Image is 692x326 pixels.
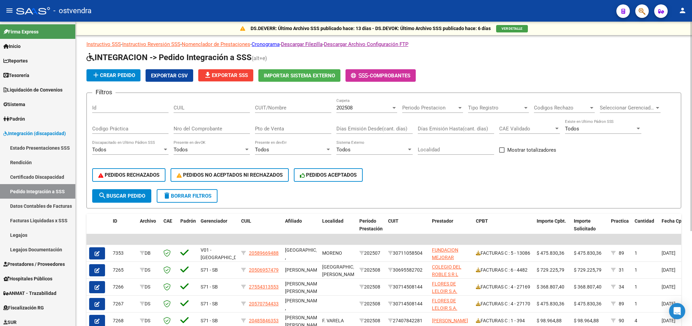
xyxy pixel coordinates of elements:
[619,284,624,290] span: 34
[140,249,158,257] div: DB
[251,25,491,32] p: DS.DEVERR: Último Archivo SSS publicado hace: 13 días - DS.DEVOK: Último Archivo SSS publicado ha...
[201,267,218,273] span: S71 - SB
[574,218,596,231] span: Importe Solicitado
[151,73,188,79] span: Exportar CSV
[432,318,468,323] span: [PERSON_NAME]
[476,266,531,274] div: FACTURAS C : 6 - 4482
[201,218,227,224] span: Gerenciador
[432,281,457,294] span: FLORES DE LELOIR S.A.
[432,264,461,277] span: COLEGIO DEL ROBLE S R L
[345,69,416,82] button: -Comprobantes
[86,69,140,81] button: Crear Pedido
[163,192,171,200] mat-icon: delete
[3,86,62,94] span: Liquidación de Convenios
[574,284,601,290] span: $ 368.807,40
[110,214,137,244] datatable-header-cell: ID
[659,214,689,244] datatable-header-cell: Fecha Cpbt
[285,267,321,273] span: [PERSON_NAME]
[252,41,280,47] a: Cronograma
[662,267,675,273] span: [DATE]
[249,284,279,290] span: 27554313553
[388,317,427,325] div: 27407842281
[238,214,282,244] datatable-header-cell: CUIL
[249,250,279,256] span: 20589669488
[113,249,134,257] div: 7353
[507,146,556,154] span: Mostrar totalizadores
[662,284,675,290] span: [DATE]
[92,87,116,97] h3: Filtros
[574,318,599,323] span: $ 98.964,88
[163,193,211,199] span: Borrar Filtros
[502,27,522,30] span: VER DETALLE
[678,6,687,15] mat-icon: person
[608,214,632,244] datatable-header-cell: Practica
[113,300,134,308] div: 7267
[359,218,383,231] span: Período Prestación
[476,283,531,291] div: FACTURAS C : 4 - 27169
[182,41,250,47] a: Nomenclador de Prestaciones
[201,284,218,290] span: S71 - SB
[140,300,158,308] div: DS
[611,218,629,224] span: Practica
[359,317,383,325] div: 202508
[574,250,601,256] span: $ 475.830,36
[388,266,427,274] div: 30695582702
[249,267,279,273] span: 20506957479
[255,147,269,153] span: Todos
[122,41,180,47] a: Instructivo Reversión SSS
[86,41,121,47] a: Instructivo SSS
[5,6,14,15] mat-icon: menu
[388,283,427,291] div: 30714508144
[537,267,564,273] span: $ 729.225,79
[92,72,135,78] span: Crear Pedido
[388,218,399,224] span: CUIT
[635,250,637,256] span: 1
[534,214,571,244] datatable-header-cell: Importe Cpbt.
[3,43,21,50] span: Inicio
[198,214,238,244] datatable-header-cell: Gerenciador
[359,266,383,274] div: 202508
[476,317,531,325] div: FACTURAS C : 1 - 394
[537,301,564,306] span: $ 475.830,36
[174,147,188,153] span: Todos
[619,267,624,273] span: 31
[161,214,178,244] datatable-header-cell: CAE
[282,214,319,244] datatable-header-cell: Afiliado
[565,126,579,132] span: Todos
[264,73,335,79] span: Importar Sistema Externo
[635,318,637,323] span: 4
[157,189,217,203] button: Borrar Filtros
[3,101,25,108] span: Sistema
[3,72,29,79] span: Tesorería
[370,73,410,79] span: Comprobantes
[92,147,106,153] span: Todos
[336,105,353,111] span: 202508
[336,147,351,153] span: Todos
[180,218,196,224] span: Padrón
[537,218,566,224] span: Importe Cpbt.
[322,218,343,224] span: Localidad
[537,284,564,290] span: $ 368.807,40
[3,304,44,311] span: Fiscalización RG
[473,214,534,244] datatable-header-cell: CPBT
[322,264,368,277] span: [GEOGRAPHIC_DATA][PERSON_NAME]
[402,105,457,111] span: Periodo Prestacion
[258,69,340,82] button: Importar Sistema Externo
[662,301,675,306] span: [DATE]
[635,284,637,290] span: 1
[432,298,457,311] span: FLORES DE LELOIR S.A.
[324,41,408,47] a: Descargar Archivo Configuración FTP
[140,283,158,291] div: DS
[574,301,601,306] span: $ 475.830,36
[140,266,158,274] div: DS
[635,267,637,273] span: 1
[3,130,66,137] span: Integración (discapacidad)
[499,126,554,132] span: CAE Validado
[468,105,523,111] span: Tipo Registro
[359,249,383,257] div: 202507
[137,214,161,244] datatable-header-cell: Archivo
[319,214,357,244] datatable-header-cell: Localidad
[113,218,117,224] span: ID
[574,267,601,273] span: $ 729.225,79
[285,247,332,268] span: [GEOGRAPHIC_DATA], , [PERSON_NAME]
